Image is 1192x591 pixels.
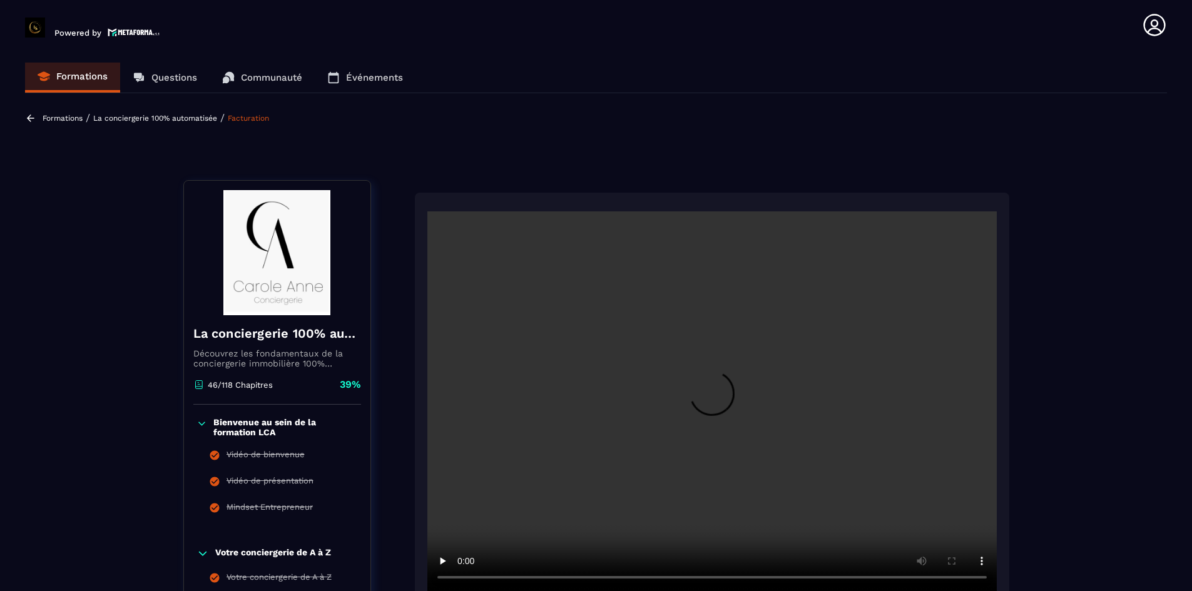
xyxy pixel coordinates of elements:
p: Communauté [241,72,302,83]
div: Mindset Entrepreneur [227,502,313,516]
p: Événements [346,72,403,83]
div: Vidéo de bienvenue [227,450,305,463]
a: Facturation [228,114,269,123]
a: La conciergerie 100% automatisée [93,114,217,123]
a: Événements [315,63,415,93]
p: Formations [56,71,108,82]
img: logo-branding [25,18,45,38]
div: Votre conciergerie de A à Z [227,572,332,586]
img: logo [108,27,160,38]
p: Découvrez les fondamentaux de la conciergerie immobilière 100% automatisée. Cette formation est c... [193,348,361,368]
p: Votre conciergerie de A à Z [215,547,331,560]
p: Questions [151,72,197,83]
span: / [86,112,90,124]
img: banner [193,190,361,315]
p: Powered by [54,28,101,38]
p: 39% [340,378,361,391]
h4: La conciergerie 100% automatisée [193,325,361,342]
a: Communauté [210,63,315,93]
a: Questions [120,63,210,93]
a: Formations [43,114,83,123]
p: Bienvenue au sein de la formation LCA [213,417,358,437]
span: / [220,112,225,124]
div: Vidéo de présentation [227,476,313,490]
p: 46/118 Chapitres [208,380,273,390]
a: Formations [25,63,120,93]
